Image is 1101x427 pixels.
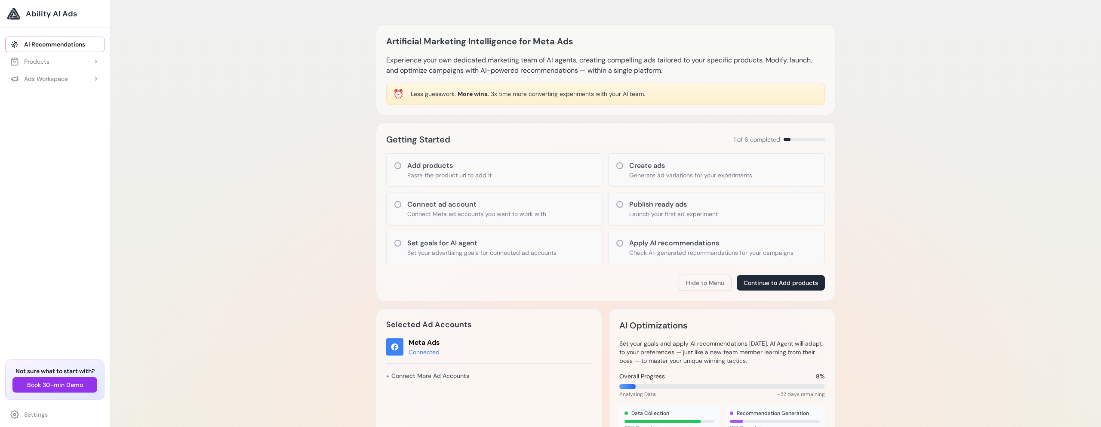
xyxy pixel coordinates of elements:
[619,339,825,365] p: Set your goals and apply AI recommendations [DATE]. AI Agent will adapt to your preferences — jus...
[10,57,49,66] div: Products
[5,407,105,422] a: Settings
[629,171,752,179] p: Generate ad variations for your experiments
[386,133,450,146] h2: Getting Started
[629,238,793,248] h3: Apply AI recommendations
[409,348,440,356] div: Connected
[619,391,656,398] span: Analyzing Data
[777,391,825,398] span: ~22 days remaining
[458,90,489,98] span: More wins.
[10,74,68,83] div: Ads Workspace
[407,210,546,218] p: Connect Meta ad accounts you want to work with
[631,410,669,417] span: Data Collection
[5,37,105,52] a: AI Recommendations
[411,90,456,98] span: Less guesswork.
[386,55,825,76] p: Experience your own dedicated marketing team of AI agents, creating compelling ads tailored to yo...
[629,210,718,218] p: Launch your first ad experiment
[393,88,404,100] div: ⏰
[679,275,732,291] button: Hide to Menu
[619,372,665,381] span: Overall Progress
[12,367,97,375] h3: Not sure what to start with?
[407,161,492,171] h3: Add products
[407,199,546,210] h3: Connect ad account
[629,161,752,171] h3: Create ads
[5,54,105,69] button: Products
[12,377,97,393] button: Book 30-min Demo
[737,275,825,291] button: Continue to Add products
[629,199,718,210] h3: Publish ready ads
[491,90,645,98] span: 3x time more converting experiments with your AI team.
[816,372,825,381] span: 8%
[737,410,809,417] span: Recommendation Generation
[407,171,492,179] p: Paste the product url to add it
[386,319,592,331] h2: Selected Ad Accounts
[407,238,557,248] h3: Set goals for AI agent
[629,248,793,257] p: Check AI-generated recommendations for your campaigns
[386,34,573,48] h1: Artificial Marketing Intelligence for Meta Ads
[7,7,103,21] a: Ability AI Ads
[386,368,469,383] a: + Connect More Ad Accounts
[734,135,780,144] span: 1 of 6 completed
[619,319,687,332] h2: AI Optimizations
[407,248,557,257] p: Set your advertising goals for connected ad accounts
[409,337,440,348] div: Meta Ads
[26,8,77,20] span: Ability AI Ads
[5,71,105,87] button: Ads Workspace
